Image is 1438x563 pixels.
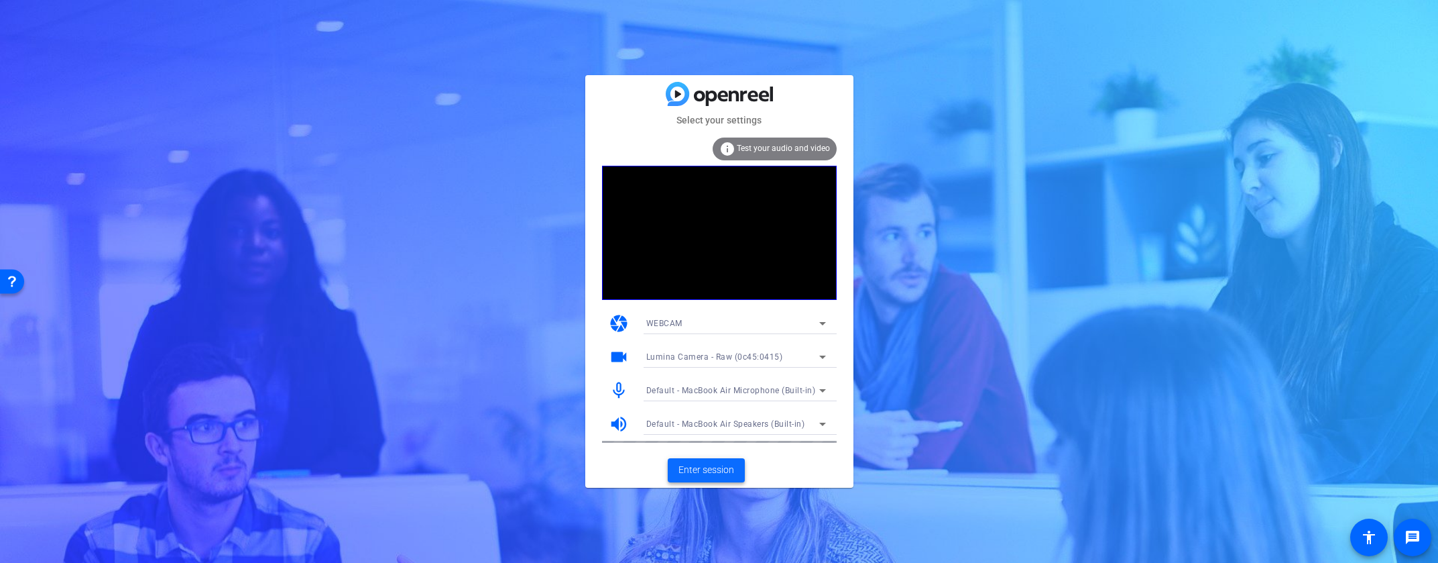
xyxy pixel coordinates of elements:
mat-icon: accessibility [1361,529,1377,546]
mat-icon: videocam [609,347,629,367]
span: Enter session [678,463,734,477]
span: Test your audio and video [737,144,830,153]
mat-icon: mic_none [609,380,629,401]
span: WEBCAM [646,319,682,328]
mat-card-subtitle: Select your settings [585,113,853,127]
mat-icon: volume_up [609,414,629,434]
mat-icon: camera [609,313,629,334]
img: blue-gradient.svg [666,82,773,105]
span: Default - MacBook Air Speakers (Built-in) [646,419,805,429]
mat-icon: info [719,141,735,157]
button: Enter session [668,458,745,482]
span: Lumina Camera - Raw (0c45:0415) [646,352,783,362]
mat-icon: message [1404,529,1421,546]
span: Default - MacBook Air Microphone (Built-in) [646,386,816,395]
